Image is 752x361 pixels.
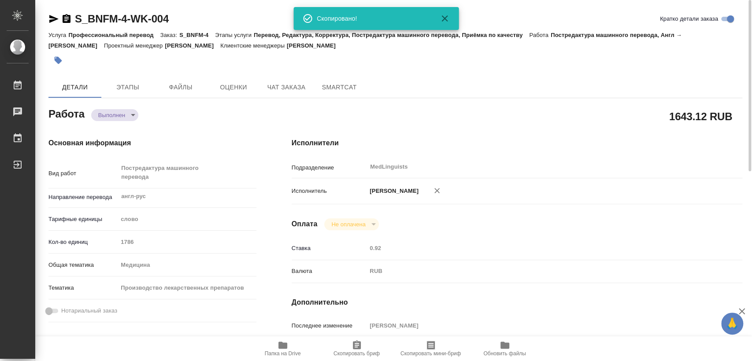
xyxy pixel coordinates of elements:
span: Оценки [212,82,255,93]
h2: Работа [48,105,85,121]
button: Добавить тэг [48,51,68,70]
span: Детали [54,82,96,93]
button: Выполнен [96,111,128,119]
p: [PERSON_NAME] [367,187,419,195]
button: Не оплачена [329,221,368,228]
p: Тарифные единицы [48,215,118,224]
p: Заказ: [160,32,179,38]
p: Подразделение [292,163,367,172]
p: Последнее изменение [292,321,367,330]
h4: Оплата [292,219,318,229]
p: Профессиональный перевод [68,32,160,38]
p: Валюта [292,267,367,276]
p: Клиентские менеджеры [220,42,287,49]
input: Пустое поле [367,319,704,332]
a: S_BNFM-4-WK-004 [75,13,169,25]
div: Выполнен [324,218,378,230]
span: Папка на Drive [265,350,301,357]
button: Скопировать мини-бриф [394,336,468,361]
span: 🙏 [725,314,740,333]
div: Скопировано! [317,14,427,23]
p: Ставка [292,244,367,253]
h4: Дополнительно [292,297,742,308]
button: Папка на Drive [246,336,320,361]
div: слово [118,212,256,227]
span: SmartCat [318,82,360,93]
div: Медицина [118,258,256,273]
button: Скопировать бриф [320,336,394,361]
div: Выполнен [91,109,138,121]
p: [PERSON_NAME] [287,42,342,49]
span: Обновить файлы [483,350,526,357]
h4: Исполнители [292,138,742,148]
button: Обновить файлы [468,336,542,361]
button: Скопировать ссылку для ЯМессенджера [48,14,59,24]
p: [PERSON_NAME] [165,42,220,49]
p: Проектный менеджер [104,42,165,49]
p: S_BNFM-4 [179,32,215,38]
span: Нотариальный заказ [61,306,117,315]
button: Удалить исполнителя [427,181,447,200]
p: Тематика [48,284,118,292]
button: Закрыть [434,13,455,24]
span: Скопировать мини-бриф [400,350,461,357]
input: Пустое поле [118,236,256,248]
span: Скопировать бриф [333,350,380,357]
p: Общая тематика [48,261,118,269]
div: RUB [367,264,704,279]
button: Скопировать ссылку [61,14,72,24]
p: Кол-во единиц [48,238,118,247]
span: Чат заказа [265,82,307,93]
p: Работа [529,32,551,38]
span: Кратко детали заказа [660,15,718,23]
h2: 1643.12 RUB [669,109,732,124]
p: Этапы услуги [215,32,254,38]
span: Файлы [159,82,202,93]
div: Производство лекарственных препаратов [118,280,256,295]
p: Услуга [48,32,68,38]
input: Пустое поле [367,242,704,254]
p: Вид работ [48,169,118,178]
p: Исполнитель [292,187,367,195]
h4: Основная информация [48,138,256,148]
p: Перевод, Редактура, Корректура, Постредактура машинного перевода, Приёмка по качеству [254,32,529,38]
p: Направление перевода [48,193,118,202]
button: 🙏 [721,313,743,335]
span: Этапы [107,82,149,93]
